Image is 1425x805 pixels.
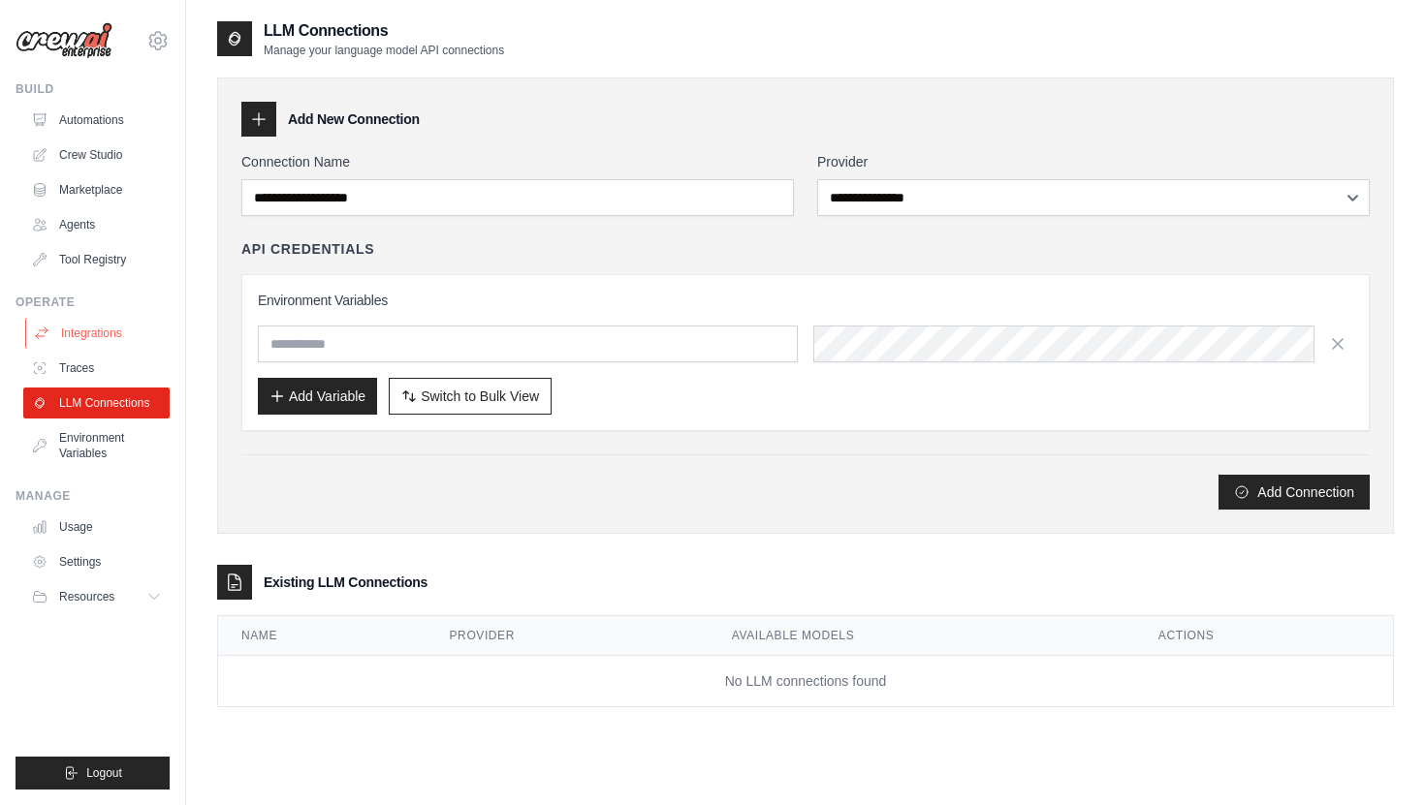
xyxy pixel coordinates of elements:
h4: API Credentials [241,239,374,259]
h3: Existing LLM Connections [264,573,427,592]
a: Environment Variables [23,422,170,469]
a: Agents [23,209,170,240]
a: Usage [23,511,170,542]
a: Crew Studio [23,139,170,170]
div: Operate [16,294,170,310]
button: Logout [16,757,170,790]
img: Logo [16,22,112,59]
button: Resources [23,581,170,612]
a: Integrations [25,318,172,349]
div: Manage [16,488,170,504]
th: Actions [1135,616,1393,656]
button: Add Connection [1219,475,1370,510]
p: Manage your language model API connections [264,43,504,58]
th: Name [218,616,427,656]
h3: Environment Variables [258,291,1353,310]
a: Tool Registry [23,244,170,275]
h3: Add New Connection [288,109,420,129]
th: Available Models [709,616,1135,656]
a: Automations [23,105,170,136]
button: Add Variable [258,378,377,415]
span: Switch to Bulk View [421,387,539,406]
label: Provider [817,152,1370,171]
a: Marketplace [23,174,170,205]
a: LLM Connections [23,387,170,418]
td: No LLM connections found [218,656,1393,707]
span: Logout [86,765,122,781]
button: Switch to Bulk View [389,378,552,415]
a: Traces [23,353,170,384]
h2: LLM Connections [264,19,504,43]
label: Connection Name [241,152,794,171]
div: Build [16,81,170,97]
th: Provider [427,616,709,656]
span: Resources [59,589,114,604]
a: Settings [23,546,170,577]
